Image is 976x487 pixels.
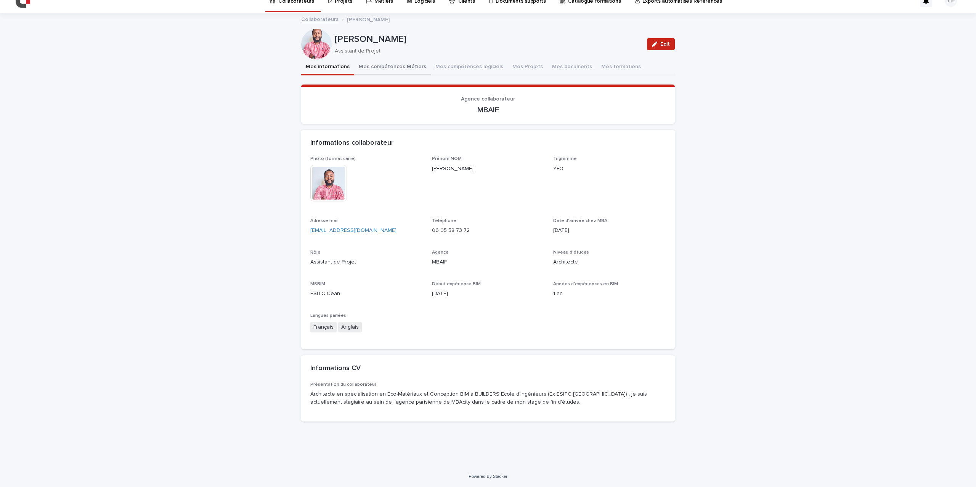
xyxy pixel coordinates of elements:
button: Mes documents [547,59,597,75]
p: [PERSON_NAME] [335,34,641,45]
a: 06 05 58 73 72 [432,228,470,233]
button: Mes compétences Métiers [354,59,431,75]
span: Agence collaborateur [461,96,515,102]
a: [EMAIL_ADDRESS][DOMAIN_NAME] [310,228,396,233]
span: Anglais [338,322,362,333]
a: Powered By Stacker [469,474,507,479]
button: Mes informations [301,59,354,75]
p: Architecte [553,258,666,266]
span: Début expérience BIM [432,282,481,286]
p: [DATE] [432,290,544,298]
button: Mes Projets [508,59,547,75]
span: MSBIM [310,282,325,286]
span: Français [310,322,337,333]
a: Collaborateurs [301,14,339,23]
span: Trigramme [553,156,577,161]
p: ESITC Cean [310,290,423,298]
p: MBAIF [310,105,666,115]
span: Edit [660,42,670,47]
span: Niveau d'études [553,250,589,255]
p: MBAIF [432,258,544,266]
span: Adresse mail [310,219,339,223]
span: Date d'arrivée chez MBA [553,219,607,223]
button: Mes compétences logiciels [431,59,508,75]
span: Langues parlées [310,313,346,318]
p: YFO [553,165,666,173]
h2: Informations CV [310,364,361,373]
p: Assistant de Projet [335,48,638,54]
p: [PERSON_NAME] [347,15,390,23]
span: Rôle [310,250,321,255]
span: Photo (format carré) [310,156,356,161]
p: [PERSON_NAME] [432,165,544,173]
p: Architecte en spécialisation en Eco-Matériaux et Conception BIM à BUILDERS Ecole d'Ingénieurs (Ex... [310,390,666,406]
span: Prénom NOM [432,156,462,161]
h2: Informations collaborateur [310,139,393,147]
span: Agence [432,250,449,255]
button: Mes formations [597,59,645,75]
p: [DATE] [553,227,666,235]
span: Années d'expériences en BIM [553,282,618,286]
span: Présentation du collaborateur [310,382,376,387]
span: Téléphone [432,219,456,223]
p: 1 an [553,290,666,298]
button: Edit [647,38,675,50]
p: Assistant de Projet [310,258,423,266]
